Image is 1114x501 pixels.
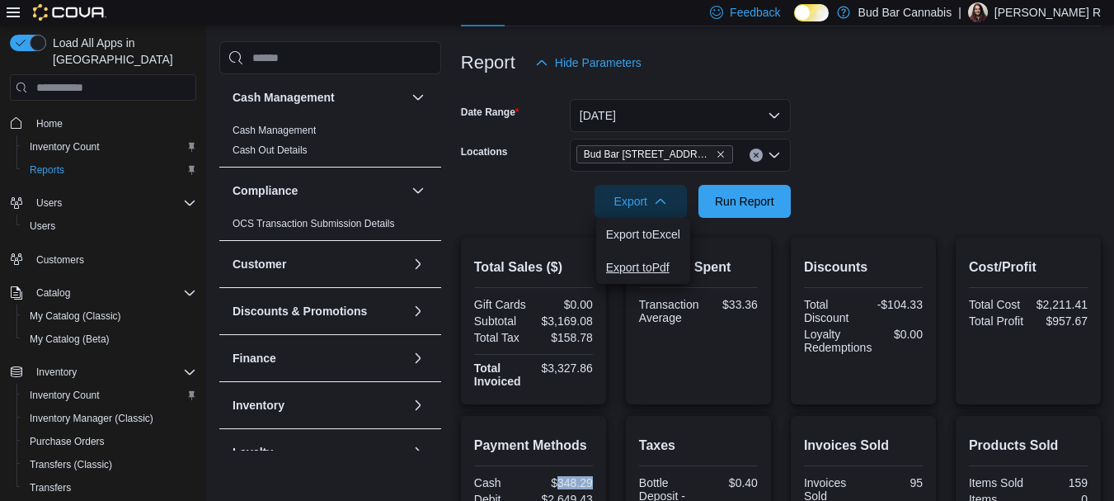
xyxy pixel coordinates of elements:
button: Run Report [698,185,791,218]
span: Transfers [23,478,196,498]
span: Export to Excel [606,228,680,241]
button: Export toPdf [596,251,690,284]
span: Transfers (Classic) [30,458,112,471]
span: Users [23,216,196,236]
button: Catalog [30,283,77,303]
span: Hide Parameters [555,54,642,71]
a: Transfers [23,478,78,498]
input: Dark Mode [794,4,829,21]
button: Inventory Manager (Classic) [16,407,203,430]
a: Customers [30,250,91,270]
div: $2,211.41 [1032,298,1088,311]
h2: Discounts [804,258,923,277]
button: Hide Parameters [529,46,648,79]
span: Export [604,185,677,218]
div: Total Cost [969,298,1025,311]
button: Finance [408,348,428,368]
div: Items Sold [969,476,1025,489]
button: Inventory [3,361,203,384]
p: [PERSON_NAME] R [994,2,1101,22]
span: Load All Apps in [GEOGRAPHIC_DATA] [46,35,196,68]
button: Export [595,185,687,218]
button: Compliance [233,182,405,199]
span: OCS Transaction Submission Details [233,217,395,230]
h2: Payment Methods [474,436,593,456]
span: Reports [23,160,196,180]
h3: Discounts & Promotions [233,303,367,319]
span: Home [36,117,63,130]
span: Customers [30,249,196,270]
button: Customer [233,256,405,272]
button: Customer [408,254,428,274]
button: Transfers [16,476,203,499]
button: Cash Management [233,89,405,106]
span: Customers [36,253,84,267]
div: Kellie R [968,2,988,22]
button: Reports [16,158,203,182]
button: Cash Management [408,87,428,107]
div: $33.36 [705,298,757,311]
span: Catalog [36,286,70,300]
p: | [958,2,961,22]
h3: Report [461,53,515,73]
h3: Cash Management [233,89,335,106]
span: Transfers [30,481,71,494]
span: Purchase Orders [30,435,105,448]
span: My Catalog (Beta) [30,333,110,346]
div: $0.00 [537,298,593,311]
h2: Average Spent [639,258,758,277]
div: Transaction Average [639,298,699,324]
button: Home [3,111,203,135]
div: $158.78 [537,331,593,344]
button: Loyalty [233,444,405,461]
button: [DATE] [570,99,791,132]
button: Inventory [233,397,405,414]
h3: Inventory [233,397,284,414]
button: Users [16,215,203,238]
button: Transfers (Classic) [16,453,203,476]
div: $3,169.08 [537,314,593,328]
span: Transfers (Classic) [23,455,196,475]
span: Inventory Manager (Classic) [30,412,153,425]
h2: Total Sales ($) [474,258,593,277]
button: Discounts & Promotions [233,303,405,319]
span: Export to Pdf [606,261,680,274]
button: Finance [233,350,405,366]
div: Loyalty Redemptions [804,328,872,354]
span: My Catalog (Classic) [30,310,121,323]
span: Inventory Count [30,140,100,154]
h3: Compliance [233,182,298,199]
span: Purchase Orders [23,432,196,451]
label: Date Range [461,106,519,119]
h3: Customer [233,256,286,272]
span: Users [36,196,62,210]
a: Reports [23,160,71,180]
button: Export toExcel [596,218,690,251]
a: Inventory Count [23,137,106,157]
h2: Taxes [639,436,758,456]
h2: Invoices Sold [804,436,923,456]
span: Feedback [730,4,780,21]
a: OCS Transaction Submission Details [233,218,395,229]
a: My Catalog (Beta) [23,329,116,349]
span: Users [30,193,196,213]
span: Users [30,220,55,233]
button: My Catalog (Beta) [16,328,203,351]
span: Cash Out Details [233,144,308,157]
a: Cash Management [233,125,316,136]
a: My Catalog (Classic) [23,306,128,326]
span: My Catalog (Classic) [23,306,196,326]
button: Users [3,191,203,215]
h3: Finance [233,350,276,366]
button: Catalog [3,281,203,305]
button: My Catalog (Classic) [16,305,203,328]
span: Bud Bar 10 ST NW [576,145,733,163]
button: Clear input [750,149,763,162]
button: Compliance [408,181,428,201]
span: Inventory [36,366,77,379]
button: Customers [3,248,203,272]
div: Cash Management [219,121,441,167]
span: Cash Management [233,124,316,137]
span: Inventory Manager (Classic) [23,409,196,428]
span: Inventory Count [30,389,100,402]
